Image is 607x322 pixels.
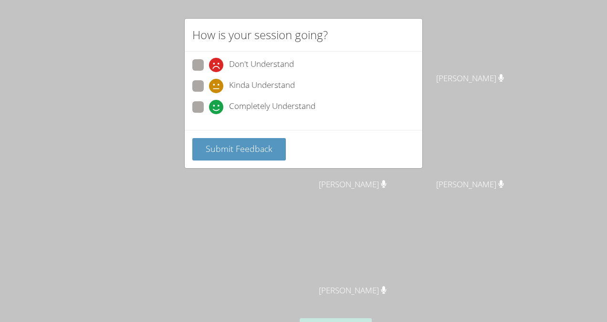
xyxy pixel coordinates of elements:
[229,58,294,72] span: Don't Understand
[229,79,295,93] span: Kinda Understand
[192,26,328,43] h2: How is your session going?
[229,100,315,114] span: Completely Understand
[192,138,286,161] button: Submit Feedback
[206,143,272,154] span: Submit Feedback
